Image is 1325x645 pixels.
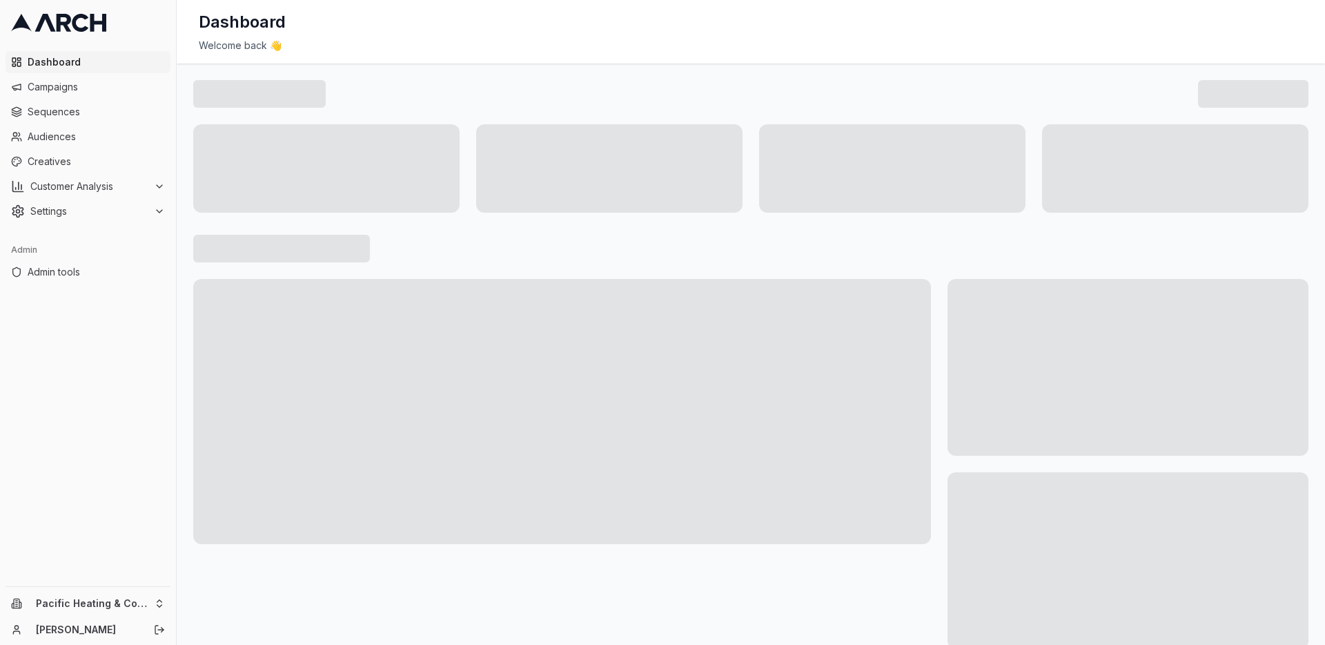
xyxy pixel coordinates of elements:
[6,76,170,98] a: Campaigns
[6,51,170,73] a: Dashboard
[199,39,1303,52] div: Welcome back 👋
[28,155,165,169] span: Creatives
[6,175,170,198] button: Customer Analysis
[6,239,170,261] div: Admin
[6,261,170,283] a: Admin tools
[28,80,165,94] span: Campaigns
[199,11,286,33] h1: Dashboard
[150,620,169,639] button: Log out
[30,204,148,218] span: Settings
[6,151,170,173] a: Creatives
[6,101,170,123] a: Sequences
[28,265,165,279] span: Admin tools
[6,593,170,615] button: Pacific Heating & Cooling
[6,200,170,222] button: Settings
[28,130,165,144] span: Audiences
[28,105,165,119] span: Sequences
[36,597,148,610] span: Pacific Heating & Cooling
[6,126,170,148] a: Audiences
[36,623,139,637] a: [PERSON_NAME]
[28,55,165,69] span: Dashboard
[30,180,148,193] span: Customer Analysis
